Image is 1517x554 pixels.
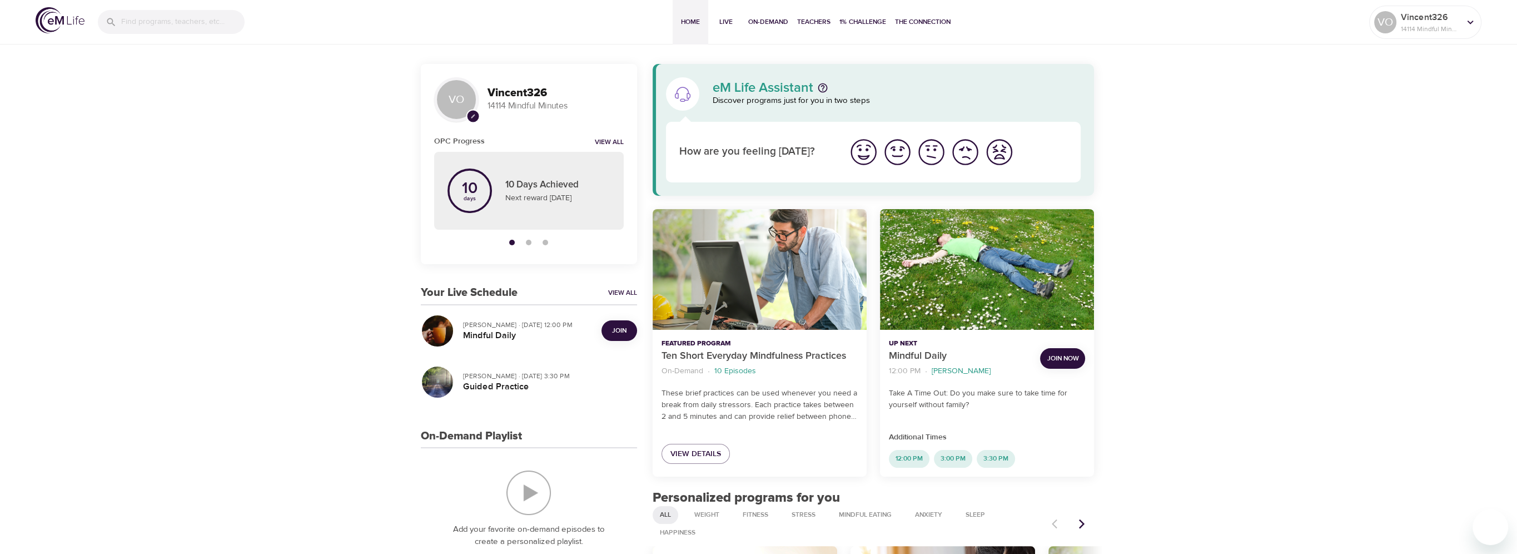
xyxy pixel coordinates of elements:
[608,288,637,298] a: View All
[463,381,628,393] h5: Guided Practice
[977,450,1015,468] div: 3:30 PM
[713,81,813,95] p: eM Life Assistant
[748,16,788,28] span: On-Demand
[889,450,929,468] div: 12:00 PM
[832,506,899,524] div: Mindful Eating
[714,365,756,377] p: 10 Episodes
[661,364,858,379] nav: breadcrumb
[948,135,982,169] button: I'm feeling bad
[488,87,624,100] h3: Vincent326
[674,85,692,103] img: eM Life Assistant
[679,144,833,160] p: How are you feeling [DATE]?
[653,209,867,330] button: Ten Short Everyday Mindfulness Practices
[661,365,703,377] p: On-Demand
[832,510,898,520] span: Mindful Eating
[434,135,485,147] h6: OPC Progress
[653,506,678,524] div: All
[959,510,992,520] span: Sleep
[916,137,947,167] img: ok
[839,16,886,28] span: 1% Challenge
[925,364,927,379] li: ·
[463,320,593,330] p: [PERSON_NAME] · [DATE] 12:00 PM
[797,16,830,28] span: Teachers
[847,135,881,169] button: I'm feeling great
[880,209,1094,330] button: Mindful Daily
[713,16,739,28] span: Live
[1070,512,1094,536] button: Next items
[784,506,823,524] div: Stress
[670,447,721,461] span: View Details
[36,7,84,33] img: logo
[612,325,626,337] span: Join
[934,450,972,468] div: 3:00 PM
[661,349,858,364] p: Ten Short Everyday Mindfulness Practices
[421,430,522,443] h3: On-Demand Playlist
[121,10,245,34] input: Find programs, teachers, etc...
[977,454,1015,463] span: 3:30 PM
[735,506,775,524] div: Fitness
[488,100,624,112] p: 14114 Mindful Minutes
[785,510,822,520] span: Stress
[708,364,710,379] li: ·
[895,16,951,28] span: The Connection
[932,365,991,377] p: [PERSON_NAME]
[950,137,981,167] img: bad
[958,506,992,524] div: Sleep
[462,196,478,201] p: days
[653,490,1095,506] h2: Personalized programs for you
[713,95,1081,107] p: Discover programs just for you in two steps
[505,178,610,192] p: 10 Days Achieved
[463,330,593,342] h5: Mindful Daily
[889,339,1031,349] p: Up Next
[908,510,949,520] span: Anxiety
[661,339,858,349] p: Featured Program
[1047,353,1078,364] span: Join Now
[462,181,478,196] p: 10
[882,137,913,167] img: good
[1374,11,1396,33] div: VO
[506,471,551,515] img: On-Demand Playlist
[889,364,1031,379] nav: breadcrumb
[914,135,948,169] button: I'm feeling ok
[687,506,727,524] div: Weight
[463,371,628,381] p: [PERSON_NAME] · [DATE] 3:30 PM
[653,524,703,542] div: Happiness
[1473,510,1508,545] iframe: Button to launch messaging window
[736,510,775,520] span: Fitness
[881,135,914,169] button: I'm feeling good
[443,523,615,548] p: Add your favorite on-demand episodes to create a personalized playlist.
[421,286,518,299] h3: Your Live Schedule
[982,135,1016,169] button: I'm feeling worst
[1040,348,1085,369] button: Join Now
[601,320,637,341] button: Join
[505,192,610,204] p: Next reward [DATE]
[1401,11,1460,24] p: Vincent326
[908,506,949,524] div: Anxiety
[889,454,929,463] span: 12:00 PM
[889,349,1031,364] p: Mindful Daily
[1401,24,1460,34] p: 14114 Mindful Minutes
[653,510,678,520] span: All
[434,77,479,122] div: VO
[661,388,858,423] p: These brief practices can be used whenever you need a break from daily stressors. Each practice t...
[688,510,726,520] span: Weight
[677,16,704,28] span: Home
[595,138,624,147] a: View all notifications
[661,444,730,464] a: View Details
[889,388,1085,411] p: Take A Time Out: Do you make sure to take time for yourself without family?
[889,365,921,377] p: 12:00 PM
[934,454,972,463] span: 3:00 PM
[848,137,879,167] img: great
[653,528,702,537] span: Happiness
[984,137,1014,167] img: worst
[889,432,1085,443] p: Additional Times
